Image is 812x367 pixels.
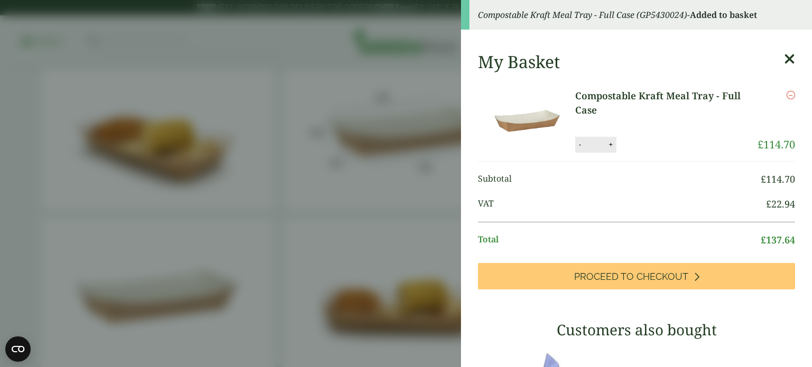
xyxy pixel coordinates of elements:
strong: Added to basket [690,9,757,21]
button: + [605,140,616,149]
button: - [576,140,584,149]
span: £ [761,173,766,185]
bdi: 114.70 [758,137,795,152]
h3: Customers also bought [478,321,795,339]
span: Total [478,233,761,247]
span: £ [758,137,763,152]
em: Compostable Kraft Meal Tray - Full Case (GP5430024) [478,9,687,21]
img: Compostable Kraft Meal Tray-Full Case of-0 [480,89,575,152]
bdi: 22.94 [766,197,795,210]
span: VAT [478,197,766,211]
button: Open CMP widget [5,336,31,362]
span: Subtotal [478,172,761,186]
bdi: 114.70 [761,173,795,185]
a: Compostable Kraft Meal Tray - Full Case [575,89,758,117]
span: £ [761,233,766,246]
bdi: 137.64 [761,233,795,246]
a: Proceed to Checkout [478,263,795,289]
a: Remove this item [787,89,795,101]
h2: My Basket [478,52,560,72]
span: £ [766,197,771,210]
span: Proceed to Checkout [574,271,688,283]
